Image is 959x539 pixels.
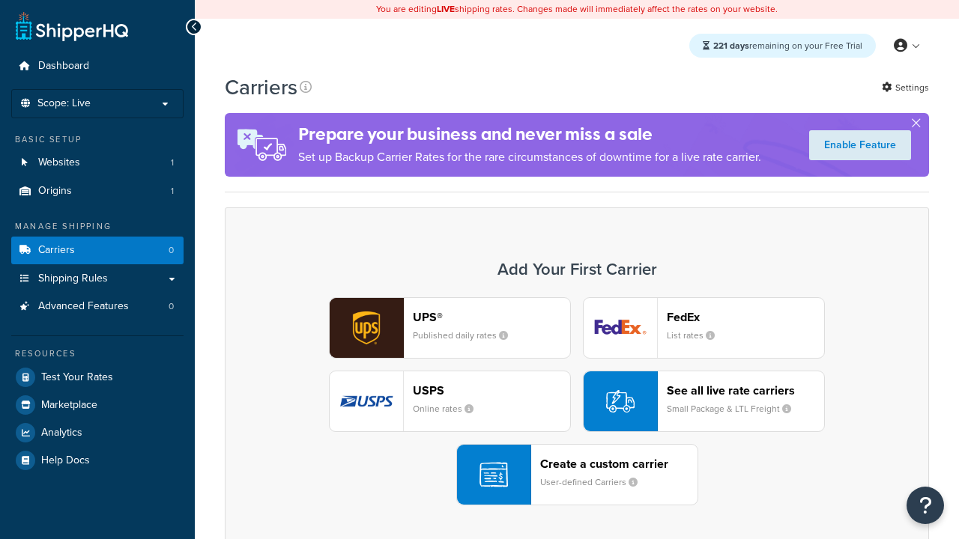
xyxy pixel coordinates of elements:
button: Open Resource Center [907,487,944,524]
span: Help Docs [41,454,90,467]
img: ups logo [330,298,403,358]
a: Origins 1 [11,177,184,205]
li: Origins [11,177,184,205]
span: Shipping Rules [38,272,108,285]
small: Published daily rates [413,329,520,342]
span: Carriers [38,244,75,257]
header: USPS [413,383,570,398]
header: See all live rate carriers [667,383,824,398]
li: Advanced Features [11,293,184,320]
span: Advanced Features [38,300,129,313]
a: Settings [882,77,929,98]
a: ShipperHQ Home [16,11,128,41]
span: Websites [38,156,80,169]
span: 0 [169,244,174,257]
span: Marketplace [41,399,97,412]
header: Create a custom carrier [540,457,698,471]
div: Basic Setup [11,133,184,146]
small: Small Package & LTL Freight [667,402,803,415]
span: Origins [38,185,72,198]
img: fedEx logo [584,298,657,358]
li: Carriers [11,237,184,264]
small: User-defined Carriers [540,475,650,489]
span: Scope: Live [37,97,91,110]
a: Enable Feature [809,130,911,160]
span: Test Your Rates [41,371,113,384]
span: Dashboard [38,60,89,73]
span: Analytics [41,427,82,439]
img: usps logo [330,371,403,431]
button: Create a custom carrierUser-defined Carriers [456,444,698,505]
button: See all live rate carriersSmall Package & LTL Freight [583,371,825,432]
h1: Carriers [225,73,297,102]
a: Analytics [11,419,184,446]
b: LIVE [437,2,455,16]
a: Shipping Rules [11,265,184,293]
p: Set up Backup Carrier Rates for the rare circumstances of downtime for a live rate carrier. [298,147,761,168]
a: Help Docs [11,447,184,474]
span: 0 [169,300,174,313]
div: remaining on your Free Trial [689,34,876,58]
div: Resources [11,347,184,360]
span: 1 [171,156,174,169]
button: fedEx logoFedExList rates [583,297,825,359]
button: ups logoUPS®Published daily rates [329,297,571,359]
a: Advanced Features 0 [11,293,184,320]
img: ad-rules-rateshop-fe6ec290ccb7230408bd80ed9643f0289d75e0ffd9eb532fc0e269fcd187b520.png [225,113,298,177]
header: FedEx [667,310,824,324]
a: Test Your Rates [11,364,184,391]
a: Carriers 0 [11,237,184,264]
header: UPS® [413,310,570,324]
img: icon-carrier-custom-c93b8a24.svg [479,460,508,489]
li: Websites [11,149,184,177]
img: icon-carrier-liverate-becf4550.svg [606,387,635,415]
h3: Add Your First Carrier [240,261,913,278]
a: Websites 1 [11,149,184,177]
small: List rates [667,329,727,342]
span: 1 [171,185,174,198]
div: Manage Shipping [11,220,184,233]
button: usps logoUSPSOnline rates [329,371,571,432]
h4: Prepare your business and never miss a sale [298,122,761,147]
a: Dashboard [11,52,184,80]
small: Online rates [413,402,485,415]
a: Marketplace [11,392,184,418]
strong: 221 days [713,39,749,52]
